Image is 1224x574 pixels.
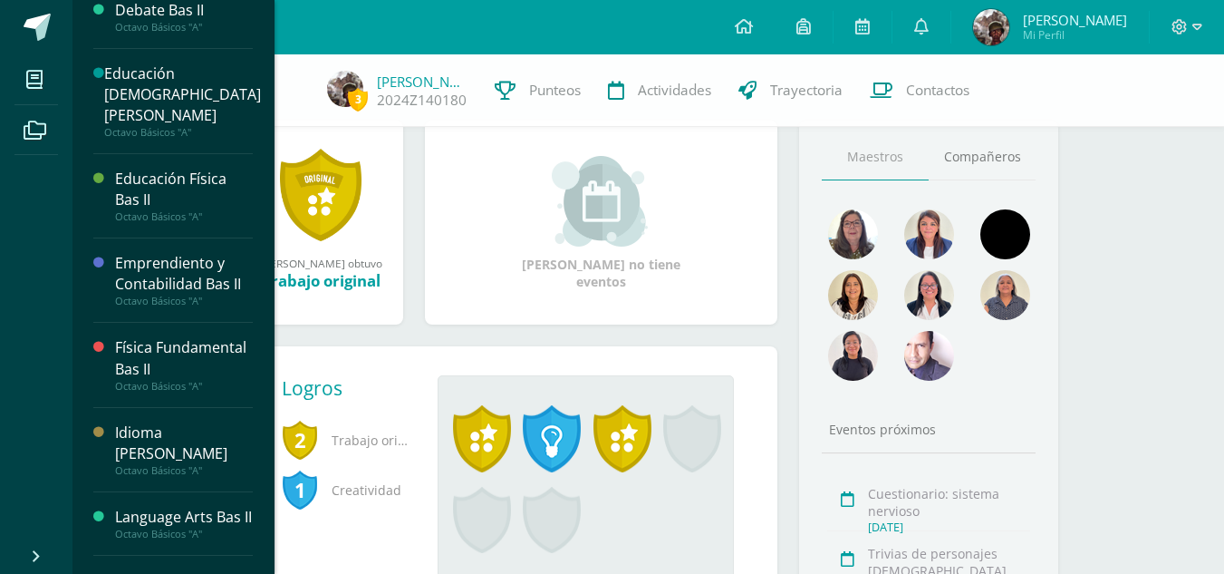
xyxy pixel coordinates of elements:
a: Emprendiento y Contabilidad Bas IIOctavo Básicos "A" [115,253,253,307]
span: [PERSON_NAME] [1023,11,1127,29]
a: Contactos [856,54,983,127]
div: Octavo Básicos "A" [115,210,253,223]
a: Trayectoria [725,54,856,127]
span: Mi Perfil [1023,27,1127,43]
span: Trayectoria [770,81,843,100]
span: Contactos [906,81,969,100]
div: Octavo Básicos "A" [115,528,253,540]
div: Eventos próximos [822,421,1036,438]
a: Compañeros [929,134,1036,180]
div: [PERSON_NAME] obtuvo [256,256,385,270]
a: Maestros [822,134,929,180]
div: [PERSON_NAME] no tiene eventos [511,156,692,290]
img: 8720afef3ca6363371f864d845616e65.png [980,209,1030,259]
img: a4871f238fc6f9e1d7ed418e21754428.png [828,209,878,259]
img: 041e67bb1815648f1c28e9f895bf2be1.png [828,331,878,381]
img: 876c69fb502899f7a2bc55a9ba2fa0e7.png [828,270,878,320]
a: Idioma [PERSON_NAME]Octavo Básicos "A" [115,423,253,477]
a: Física Fundamental Bas IIOctavo Básicos "A" [115,337,253,392]
div: Educación [DEMOGRAPHIC_DATA][PERSON_NAME] [104,63,261,126]
span: Actividades [638,81,711,100]
div: Cuestionario: sistema nervioso [868,485,1030,520]
div: Octavo Básicos "A" [115,464,253,477]
span: Creatividad [282,465,409,515]
div: Octavo Básicos "A" [115,295,253,307]
img: dd4a1c90b88057bf199e39693cc9333c.png [973,9,1009,45]
a: Educación Física Bas IIOctavo Básicos "A" [115,169,253,223]
a: 2024Z140180 [377,91,467,110]
div: Logros [282,375,423,401]
a: Punteos [481,54,594,127]
a: Educación [DEMOGRAPHIC_DATA][PERSON_NAME]Octavo Básicos "A" [104,63,261,139]
img: dd4a1c90b88057bf199e39693cc9333c.png [327,71,363,107]
span: Trabajo original [282,415,409,465]
div: Emprendiento y Contabilidad Bas II [115,253,253,295]
div: Language Arts Bas II [115,507,253,528]
div: Idioma [PERSON_NAME] [115,423,253,464]
div: Educación Física Bas II [115,169,253,210]
a: [PERSON_NAME] [377,73,467,91]
div: Octavo Básicos "A" [115,380,253,393]
div: Octavo Básicos "A" [115,21,253,34]
div: [DATE] [868,520,1030,535]
div: Octavo Básicos "A" [104,126,261,139]
a: Actividades [594,54,725,127]
a: Language Arts Bas IIOctavo Básicos "A" [115,507,253,540]
span: Punteos [529,81,581,100]
img: 8f3bf19539481b212b8ab3c0cdc72ac6.png [980,270,1030,320]
span: 2 [282,419,318,461]
span: 1 [282,469,318,511]
img: a8e8556f48ef469a8de4653df9219ae6.png [904,331,954,381]
img: 408a551ef2c74b912fbe9346b0557d9b.png [904,270,954,320]
div: Trabajo original [256,270,385,291]
div: Física Fundamental Bas II [115,337,253,379]
img: event_small.png [552,156,651,247]
img: aefa6dbabf641819c41d1760b7b82962.png [904,209,954,259]
span: 3 [348,88,368,111]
